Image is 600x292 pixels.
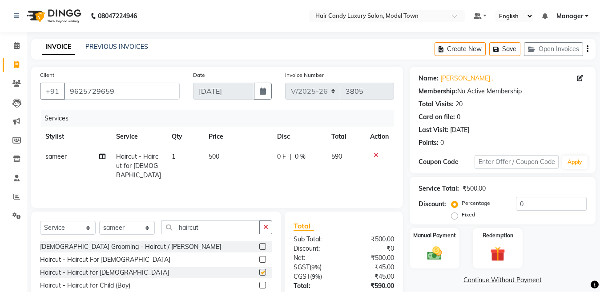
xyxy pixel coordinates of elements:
[111,127,166,147] th: Service
[483,232,513,240] label: Redemption
[419,100,454,109] div: Total Visits:
[419,112,455,122] div: Card on file:
[272,127,326,147] th: Disc
[116,152,161,179] span: Haircut - Haircut for [DEMOGRAPHIC_DATA]
[294,221,314,231] span: Total
[455,100,463,109] div: 20
[295,152,306,161] span: 0 %
[450,125,469,135] div: [DATE]
[419,87,587,96] div: No Active Membership
[285,71,324,79] label: Invoice Number
[287,263,344,272] div: ( )
[42,39,75,55] a: INVOICE
[365,127,394,147] th: Action
[435,42,486,56] button: Create New
[423,245,447,262] img: _cash.svg
[166,127,203,147] th: Qty
[287,281,344,291] div: Total:
[326,127,365,147] th: Total
[40,83,65,100] button: +91
[40,127,111,147] th: Stylist
[331,152,342,160] span: 590
[463,184,486,193] div: ₹500.00
[312,273,320,280] span: 9%
[462,211,475,219] label: Fixed
[344,281,401,291] div: ₹590.00
[489,42,520,56] button: Save
[475,155,559,169] input: Enter Offer / Coupon Code
[287,235,344,244] div: Sub Total:
[562,156,588,169] button: Apply
[419,138,439,148] div: Points:
[344,253,401,263] div: ₹500.00
[419,74,439,83] div: Name:
[419,184,459,193] div: Service Total:
[311,264,320,271] span: 9%
[40,242,221,252] div: [DEMOGRAPHIC_DATA] Grooming - Haircut / [PERSON_NAME]
[294,272,310,280] span: CGST
[209,152,219,160] span: 500
[344,263,401,272] div: ₹45.00
[556,12,583,21] span: Manager
[294,263,310,271] span: SGST
[40,71,54,79] label: Client
[344,244,401,253] div: ₹0
[40,268,169,277] div: Haircut - Haircut for [DEMOGRAPHIC_DATA]
[98,4,137,28] b: 08047224946
[486,245,510,263] img: _gift.svg
[462,199,490,207] label: Percentage
[411,276,594,285] a: Continue Without Payment
[419,87,457,96] div: Membership:
[41,110,401,127] div: Services
[419,125,448,135] div: Last Visit:
[277,152,286,161] span: 0 F
[287,272,344,281] div: ( )
[172,152,175,160] span: 1
[440,138,444,148] div: 0
[344,272,401,281] div: ₹45.00
[64,83,180,100] input: Search by Name/Mobile/Email/Code
[287,244,344,253] div: Discount:
[40,281,130,290] div: Haircut - Haircut for Child (Boy)
[419,200,446,209] div: Discount:
[290,152,291,161] span: |
[161,220,260,234] input: Search or Scan
[344,235,401,244] div: ₹500.00
[413,232,456,240] label: Manual Payment
[85,43,148,51] a: PREVIOUS INVOICES
[524,42,583,56] button: Open Invoices
[419,157,475,167] div: Coupon Code
[193,71,205,79] label: Date
[457,112,460,122] div: 0
[40,255,170,264] div: Haircut - Haircut For [DEMOGRAPHIC_DATA]
[287,253,344,263] div: Net:
[203,127,272,147] th: Price
[45,152,67,160] span: sameer
[23,4,84,28] img: logo
[440,74,493,83] a: [PERSON_NAME] .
